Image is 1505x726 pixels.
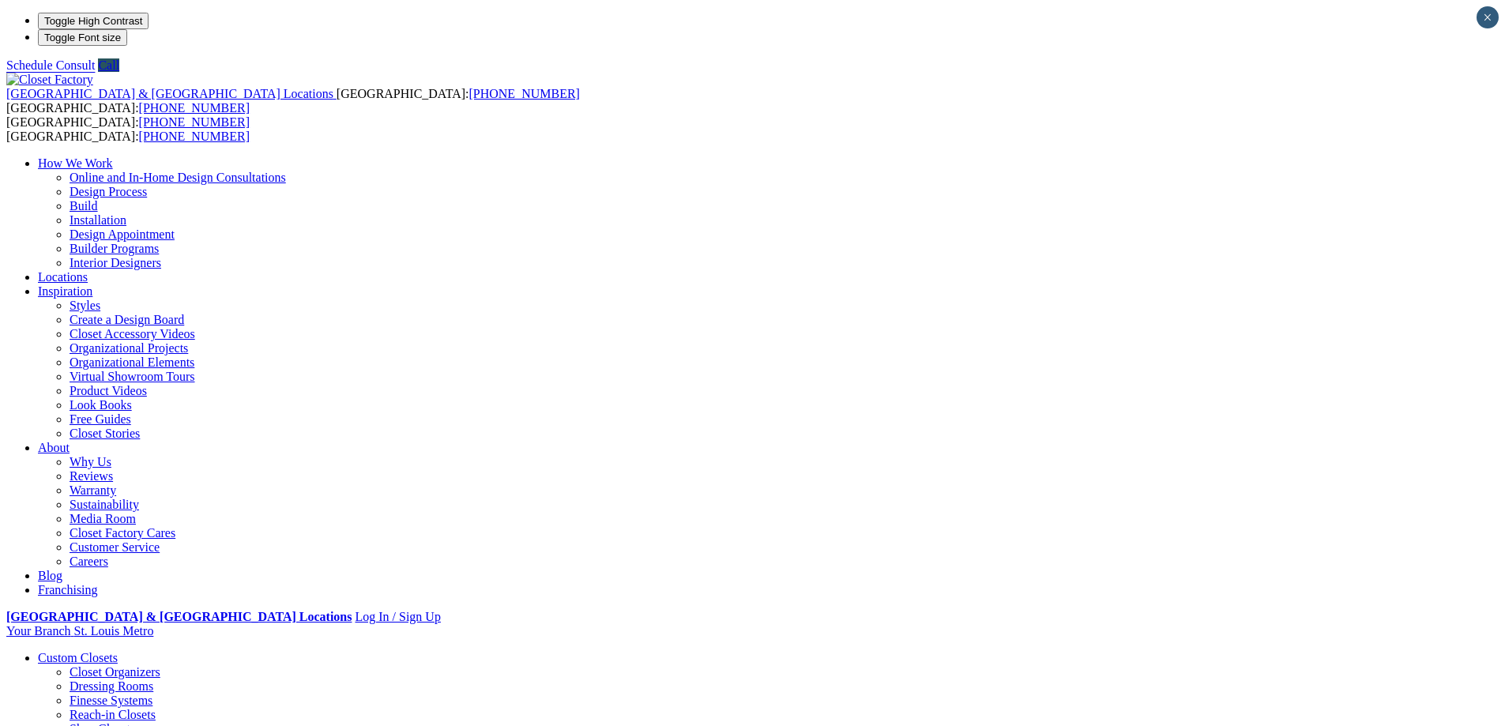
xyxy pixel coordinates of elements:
[70,355,194,369] a: Organizational Elements
[6,624,153,638] a: Your Branch St. Louis Metro
[44,15,142,27] span: Toggle High Contrast
[73,624,153,638] span: St. Louis Metro
[468,87,579,100] a: [PHONE_NUMBER]
[70,412,131,426] a: Free Guides
[139,101,250,115] a: [PHONE_NUMBER]
[70,341,188,355] a: Organizational Projects
[38,441,70,454] a: About
[6,87,580,115] span: [GEOGRAPHIC_DATA]: [GEOGRAPHIC_DATA]:
[70,427,140,440] a: Closet Stories
[70,370,195,383] a: Virtual Showroom Tours
[38,569,62,582] a: Blog
[70,384,147,397] a: Product Videos
[6,73,93,87] img: Closet Factory
[70,327,195,340] a: Closet Accessory Videos
[38,270,88,284] a: Locations
[38,583,98,596] a: Franchising
[6,115,250,143] span: [GEOGRAPHIC_DATA]: [GEOGRAPHIC_DATA]:
[6,87,337,100] a: [GEOGRAPHIC_DATA] & [GEOGRAPHIC_DATA] Locations
[98,58,119,72] a: Call
[38,284,92,298] a: Inspiration
[70,242,159,255] a: Builder Programs
[70,665,160,679] a: Closet Organizers
[70,540,160,554] a: Customer Service
[70,256,161,269] a: Interior Designers
[38,29,127,46] button: Toggle Font size
[6,58,95,72] a: Schedule Consult
[355,610,440,623] a: Log In / Sign Up
[70,213,126,227] a: Installation
[70,199,98,213] a: Build
[139,130,250,143] a: [PHONE_NUMBER]
[70,679,153,693] a: Dressing Rooms
[70,185,147,198] a: Design Process
[1477,6,1499,28] button: Close
[6,610,352,623] a: [GEOGRAPHIC_DATA] & [GEOGRAPHIC_DATA] Locations
[70,299,100,312] a: Styles
[70,694,152,707] a: Finesse Systems
[70,313,184,326] a: Create a Design Board
[38,156,113,170] a: How We Work
[6,87,333,100] span: [GEOGRAPHIC_DATA] & [GEOGRAPHIC_DATA] Locations
[70,469,113,483] a: Reviews
[70,512,136,525] a: Media Room
[70,483,116,497] a: Warranty
[70,228,175,241] a: Design Appointment
[6,624,70,638] span: Your Branch
[38,651,118,664] a: Custom Closets
[70,455,111,468] a: Why Us
[70,171,286,184] a: Online and In-Home Design Consultations
[139,115,250,129] a: [PHONE_NUMBER]
[38,13,149,29] button: Toggle High Contrast
[70,498,139,511] a: Sustainability
[70,526,175,540] a: Closet Factory Cares
[70,398,132,412] a: Look Books
[44,32,121,43] span: Toggle Font size
[70,555,108,568] a: Careers
[70,708,156,721] a: Reach-in Closets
